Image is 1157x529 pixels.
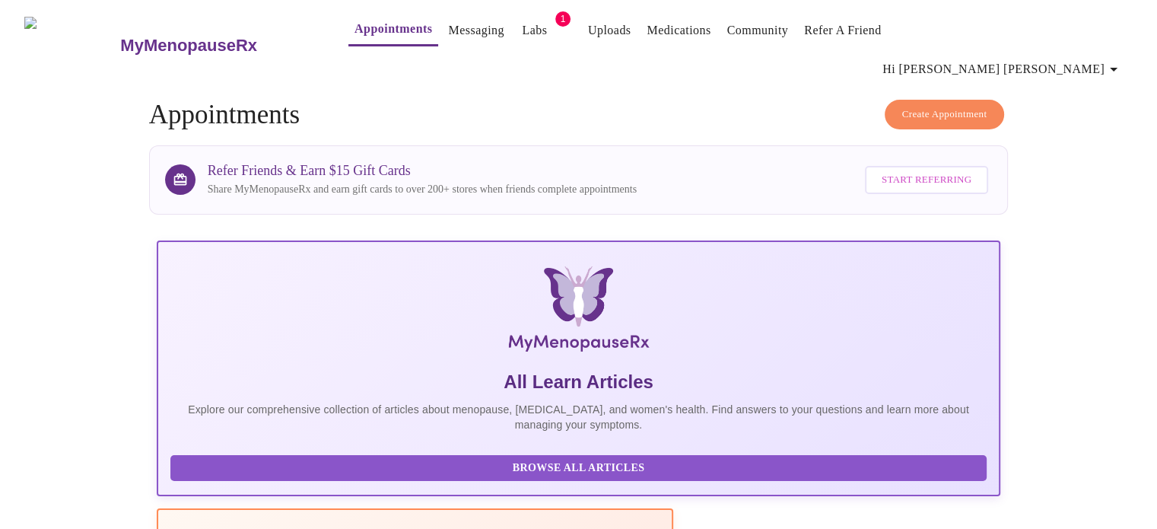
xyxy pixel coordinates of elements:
[804,20,882,41] a: Refer a Friend
[798,15,888,46] button: Refer a Friend
[170,402,987,432] p: Explore our comprehensive collection of articles about menopause, [MEDICAL_DATA], and women's hea...
[588,20,631,41] a: Uploads
[119,19,318,72] a: MyMenopauseRx
[297,266,860,358] img: MyMenopauseRx Logo
[208,182,637,197] p: Share MyMenopauseRx and earn gift cards to over 200+ stores when friends complete appointments
[149,100,1009,130] h4: Appointments
[640,15,717,46] button: Medications
[876,54,1129,84] button: Hi [PERSON_NAME] [PERSON_NAME]
[865,166,988,194] button: Start Referring
[170,455,987,482] button: Browse All Articles
[170,460,991,473] a: Browse All Articles
[582,15,637,46] button: Uploads
[555,11,571,27] span: 1
[348,14,438,46] button: Appointments
[522,20,547,41] a: Labs
[354,18,432,40] a: Appointments
[885,100,1005,129] button: Create Appointment
[882,59,1123,80] span: Hi [PERSON_NAME] [PERSON_NAME]
[120,36,257,56] h3: MyMenopauseRx
[186,459,972,478] span: Browse All Articles
[510,15,559,46] button: Labs
[448,20,504,41] a: Messaging
[170,370,987,394] h5: All Learn Articles
[647,20,710,41] a: Medications
[208,163,637,179] h3: Refer Friends & Earn $15 Gift Cards
[882,171,971,189] span: Start Referring
[861,158,992,202] a: Start Referring
[24,17,119,74] img: MyMenopauseRx Logo
[902,106,987,123] span: Create Appointment
[727,20,789,41] a: Community
[442,15,510,46] button: Messaging
[721,15,795,46] button: Community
